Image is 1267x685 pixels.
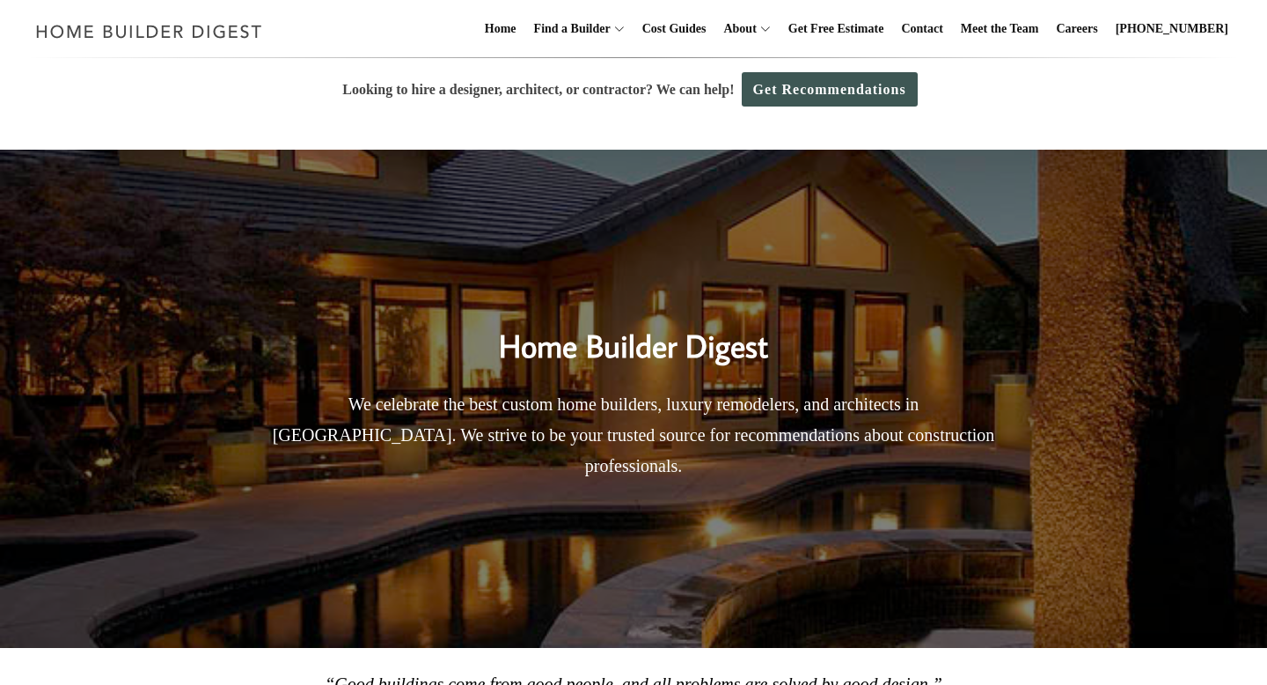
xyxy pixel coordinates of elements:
a: Find a Builder [527,1,611,57]
a: Get Recommendations [742,72,918,107]
a: Careers [1050,1,1105,57]
a: Meet the Team [954,1,1046,57]
a: [PHONE_NUMBER] [1109,1,1235,57]
a: Cost Guides [635,1,714,57]
a: Home [478,1,524,57]
a: About [716,1,756,57]
a: Get Free Estimate [781,1,891,57]
p: We celebrate the best custom home builders, luxury remodelers, and architects in [GEOGRAPHIC_DATA... [260,389,1007,482]
img: Home Builder Digest [28,14,270,48]
h2: Home Builder Digest [260,291,1007,370]
a: Contact [894,1,949,57]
